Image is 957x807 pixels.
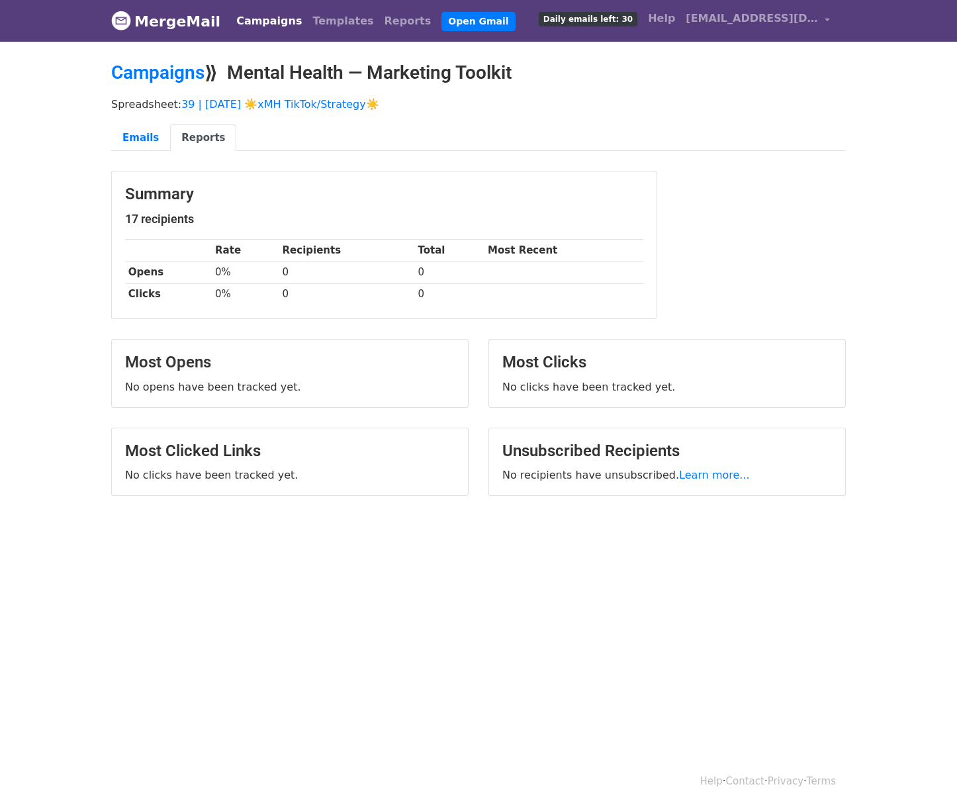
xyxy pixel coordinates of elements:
[125,185,643,204] h3: Summary
[212,261,279,283] td: 0%
[125,442,455,461] h3: Most Clicked Links
[415,240,485,261] th: Total
[726,775,764,787] a: Contact
[125,261,212,283] th: Opens
[415,261,485,283] td: 0
[533,5,643,32] a: Daily emails left: 30
[111,7,220,35] a: MergeMail
[111,97,846,111] p: Spreadsheet:
[807,775,836,787] a: Terms
[111,62,846,84] h2: ⟫ Mental Health — Marketing Toolkit
[768,775,803,787] a: Privacy
[700,775,723,787] a: Help
[686,11,818,26] span: [EMAIL_ADDRESS][DOMAIN_NAME]
[125,380,455,394] p: No opens have been tracked yet.
[441,12,515,31] a: Open Gmail
[415,283,485,305] td: 0
[502,468,832,482] p: No recipients have unsubscribed.
[307,8,379,34] a: Templates
[279,261,415,283] td: 0
[231,8,307,34] a: Campaigns
[170,124,236,152] a: Reports
[539,12,637,26] span: Daily emails left: 30
[679,469,750,481] a: Learn more...
[379,8,437,34] a: Reports
[502,380,832,394] p: No clicks have been tracked yet.
[212,283,279,305] td: 0%
[502,353,832,372] h3: Most Clicks
[502,442,832,461] h3: Unsubscribed Recipients
[125,468,455,482] p: No clicks have been tracked yet.
[484,240,643,261] th: Most Recent
[643,5,680,32] a: Help
[125,283,212,305] th: Clicks
[680,5,835,36] a: [EMAIL_ADDRESS][DOMAIN_NAME]
[111,124,170,152] a: Emails
[111,62,205,83] a: Campaigns
[125,212,643,226] h5: 17 recipients
[891,743,957,807] iframe: Chat Widget
[181,98,379,111] a: 39 | [DATE] ☀️xMH TikTok/Strategy☀️
[111,11,131,30] img: MergeMail logo
[212,240,279,261] th: Rate
[125,353,455,372] h3: Most Opens
[279,240,415,261] th: Recipients
[279,283,415,305] td: 0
